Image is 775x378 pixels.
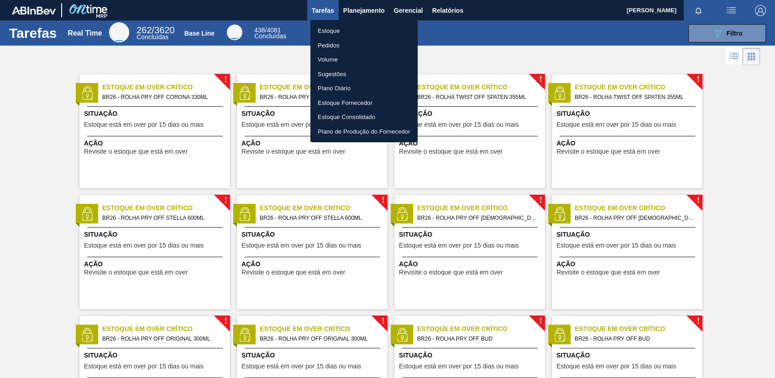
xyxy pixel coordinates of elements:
a: Plano Diário [310,81,418,96]
a: Volume [310,52,418,67]
a: Plano de Produção do Fornecedor [310,124,418,139]
a: Estoque Consolidado [310,110,418,124]
a: Estoque Fornecedor [310,96,418,110]
a: Estoque [310,24,418,38]
a: Pedidos [310,38,418,53]
a: Sugestões [310,67,418,82]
